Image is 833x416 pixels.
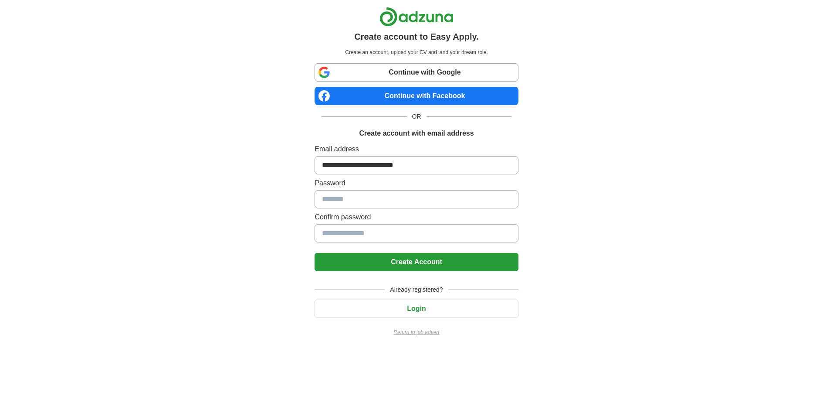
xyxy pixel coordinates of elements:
a: Login [315,305,518,312]
span: Already registered? [385,285,448,294]
p: Create an account, upload your CV and land your dream role. [316,48,516,56]
button: Login [315,300,518,318]
h1: Create account to Easy Apply. [354,30,479,43]
label: Password [315,178,518,188]
h1: Create account with email address [359,128,474,139]
button: Create Account [315,253,518,271]
a: Continue with Google [315,63,518,82]
img: Adzuna logo [379,7,454,27]
label: Confirm password [315,212,518,222]
span: OR [407,112,427,121]
a: Continue with Facebook [315,87,518,105]
a: Return to job advert [315,328,518,336]
label: Email address [315,144,518,154]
